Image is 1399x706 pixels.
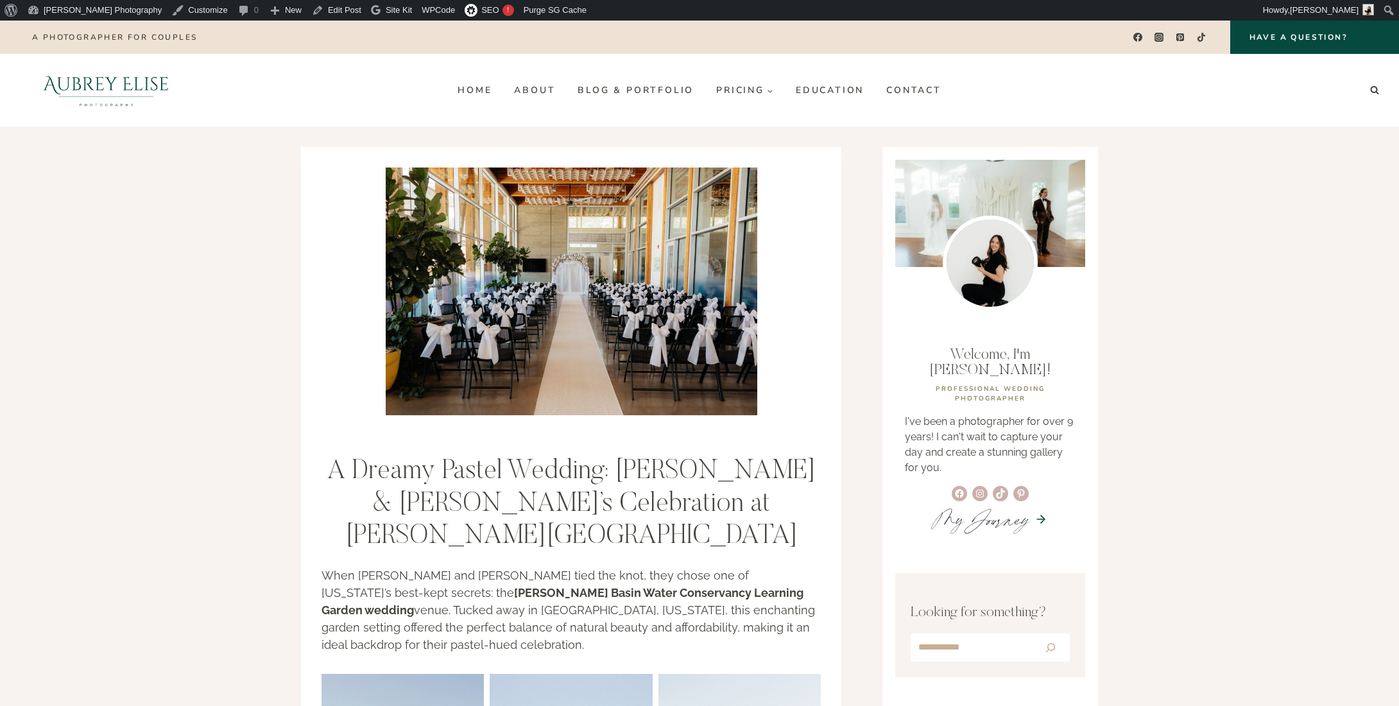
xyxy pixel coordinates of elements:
a: Pinterest [1171,28,1190,47]
img: Utah wedding photographer Aubrey Williams [943,216,1038,311]
p: Looking for something? [911,603,1070,624]
a: Contact [875,80,953,101]
span: Pricing [716,85,773,95]
a: Instagram [1150,28,1169,47]
a: Blog & Portfolio [567,80,705,101]
a: Pricing [705,80,785,101]
a: MyJourney [933,501,1029,538]
a: Facebook [1128,28,1147,47]
span: SEO [481,5,499,15]
span: Site Kit [386,5,412,15]
p: A photographer for couples [32,33,197,42]
img: weber basin water conservancy wedding [386,168,757,415]
a: Education [784,80,875,101]
p: I've been a photographer for over 9 years! I can't wait to capture your day and create a stunning... [905,414,1076,476]
a: Home [447,80,503,101]
a: About [503,80,567,101]
div: ! [502,4,514,16]
p: professional WEDDING PHOTOGRAPHER [905,384,1076,404]
strong: [PERSON_NAME] Basin Water Conservancy Learning Garden wedding [322,586,803,617]
h1: A Dreamy Pastel Wedding: [PERSON_NAME] & [PERSON_NAME]’s Celebration at [PERSON_NAME][GEOGRAPHIC_... [322,456,821,553]
a: Have a Question? [1230,21,1399,54]
p: When [PERSON_NAME] and [PERSON_NAME] tied the knot, they chose one of [US_STATE]’s best-kept secr... [322,567,821,653]
a: TikTok [1192,28,1211,47]
button: View Search Form [1366,82,1384,99]
span: [PERSON_NAME] [1290,5,1359,15]
button: Search [1033,636,1067,659]
p: Welcome, I'm [PERSON_NAME]! [905,347,1076,378]
em: Journey [965,501,1029,538]
img: Aubrey Elise Photography [15,54,197,126]
nav: Primary [447,80,952,101]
